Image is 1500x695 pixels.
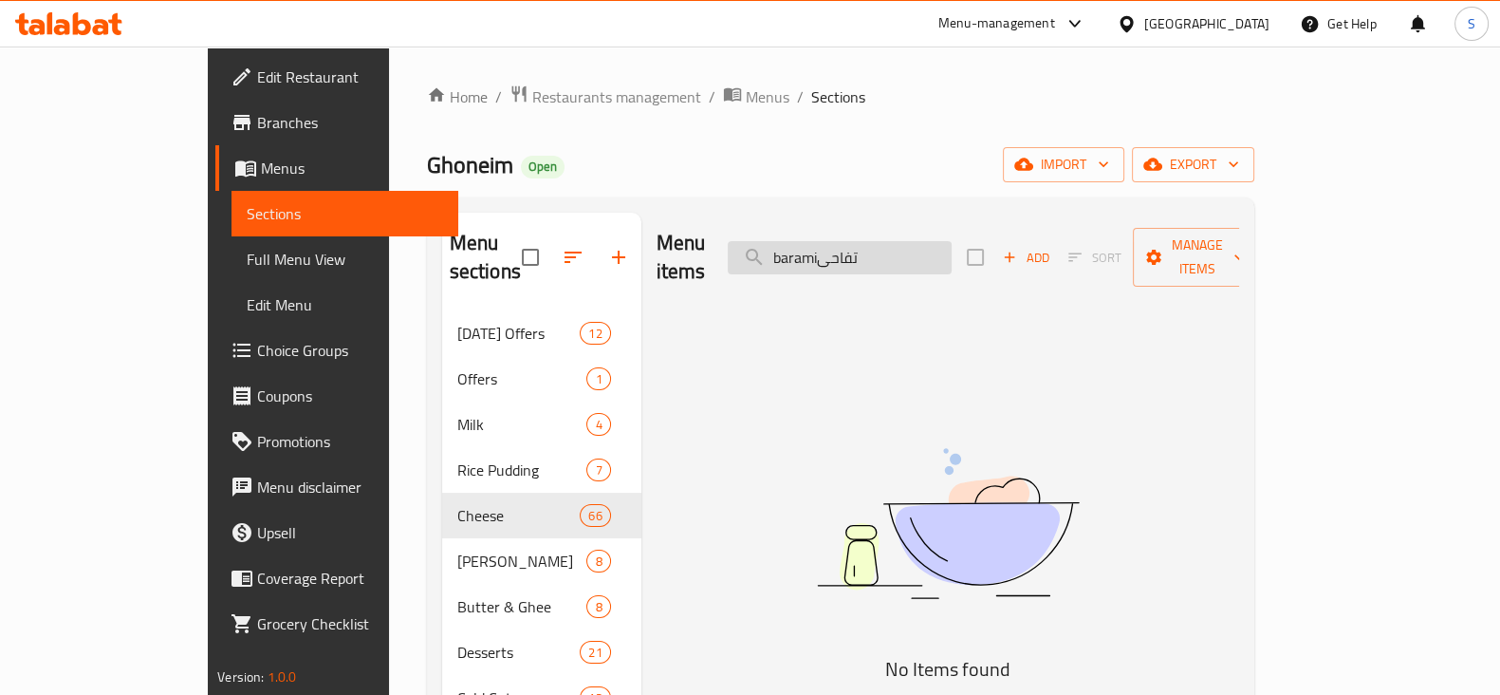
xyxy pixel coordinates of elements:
[247,202,443,225] span: Sections
[657,229,706,286] h2: Menu items
[586,367,610,390] div: items
[587,416,609,434] span: 4
[427,143,513,186] span: Ghoneim
[510,237,550,277] span: Select all sections
[217,665,264,689] span: Version:
[215,100,458,145] a: Branches
[711,398,1185,649] img: dish.svg
[581,325,609,343] span: 12
[257,521,443,544] span: Upsell
[231,191,458,236] a: Sections
[442,402,641,447] div: Milk4
[442,493,641,538] div: Cheese66
[587,598,609,616] span: 8
[267,665,296,689] span: 1.0.0
[1003,147,1124,182] button: import
[586,550,610,573] div: items
[261,157,443,179] span: Menus
[797,85,804,108] li: /
[580,322,610,345] div: items
[215,601,458,647] a: Grocery Checklist
[457,459,587,481] span: Rice Pudding
[1147,153,1239,177] span: export
[709,85,715,108] li: /
[257,430,443,453] span: Promotions
[442,629,641,675] div: Desserts21
[1468,13,1475,34] span: S
[450,229,522,286] h2: Menu sections
[938,12,1055,35] div: Menu-management
[995,243,1056,272] span: Add item
[1132,147,1254,182] button: export
[257,339,443,362] span: Choice Groups
[581,507,609,525] span: 66
[509,85,701,109] a: Restaurants management
[457,550,587,573] span: [PERSON_NAME]
[442,538,641,584] div: [PERSON_NAME]8
[442,447,641,493] div: Rice Pudding7
[215,464,458,510] a: Menu disclaimer
[215,373,458,419] a: Coupons
[257,385,443,407] span: Coupons
[457,504,581,527] span: Cheese
[811,85,865,108] span: Sections
[215,555,458,601] a: Coverage Report
[1056,243,1133,272] span: Sort items
[247,248,443,271] span: Full Menu View
[1018,153,1109,177] span: import
[257,612,443,635] span: Grocery Checklist
[532,85,701,108] span: Restaurants management
[1000,247,1051,269] span: Add
[711,654,1185,685] h5: No Items found
[215,145,458,191] a: Menus
[587,370,609,388] span: 1
[215,510,458,555] a: Upsell
[746,85,789,108] span: Menus
[580,641,610,664] div: items
[586,413,610,436] div: items
[581,644,609,662] span: 21
[215,419,458,464] a: Promotions
[1133,228,1260,287] button: Manage items
[995,243,1056,272] button: Add
[457,550,587,573] div: Ghoneim Yoghurt
[580,504,610,527] div: items
[457,641,581,664] span: Desserts
[586,459,610,481] div: items
[521,156,565,178] div: Open
[215,328,458,373] a: Choice Groups
[231,236,458,282] a: Full Menu View
[257,111,443,134] span: Branches
[442,584,641,629] div: Butter & Ghee8
[1144,13,1269,34] div: [GEOGRAPHIC_DATA]
[231,282,458,328] a: Edit Menu
[587,461,609,479] span: 7
[257,476,443,498] span: Menu disclaimer
[442,310,641,356] div: [DATE] Offers12
[587,553,609,571] span: 8
[550,235,596,280] span: Sort sections
[442,356,641,402] div: Offers1
[457,322,581,345] span: [DATE] Offers
[521,159,565,175] span: Open
[586,595,610,618] div: items
[457,595,587,618] span: Butter & Ghee
[457,413,587,436] span: Milk
[247,293,443,316] span: Edit Menu
[495,85,502,108] li: /
[427,85,1254,109] nav: breadcrumb
[457,322,581,345] div: Ramadan Offers
[1148,234,1245,281] span: Manage items
[723,85,789,109] a: Menus
[457,367,587,390] span: Offers
[257,567,443,590] span: Coverage Report
[728,241,952,274] input: search
[257,66,443,88] span: Edit Restaurant
[215,54,458,100] a: Edit Restaurant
